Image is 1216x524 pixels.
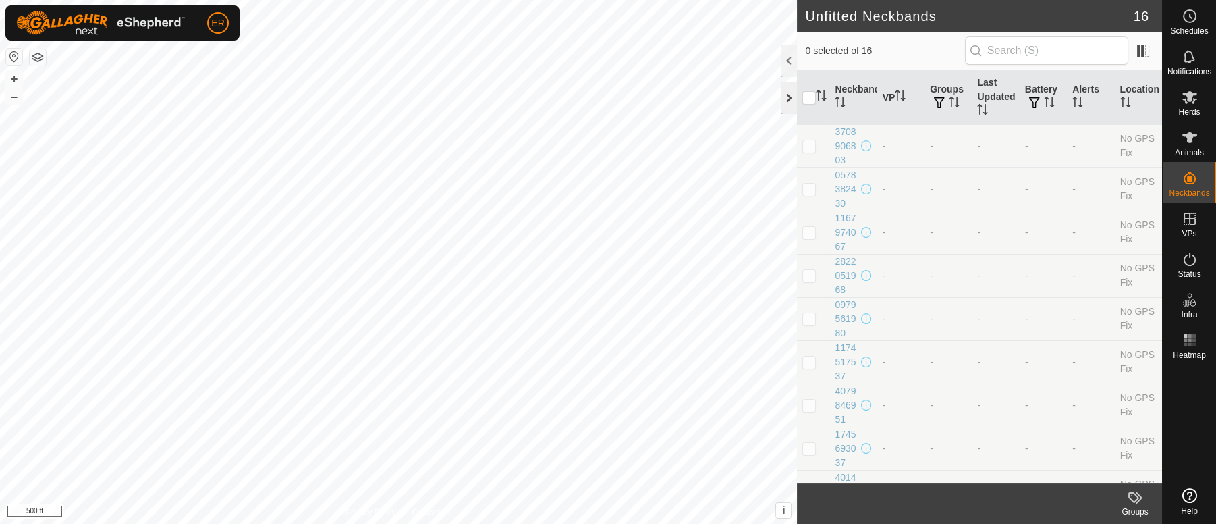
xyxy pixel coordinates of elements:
[1067,340,1114,384] td: -
[1175,149,1204,157] span: Animals
[816,92,827,103] p-sorticon: Activate to sort
[895,92,906,103] p-sorticon: Activate to sort
[1020,470,1067,513] td: -
[346,506,396,519] a: Privacy Policy
[805,44,964,58] span: 0 selected of 16
[1020,384,1067,427] td: -
[1163,483,1216,521] a: Help
[1115,297,1162,340] td: No GPS Fix
[883,184,886,194] app-display-virtual-paddock-transition: -
[1067,211,1114,254] td: -
[412,506,451,519] a: Contact Us
[1020,297,1067,340] td: -
[1067,124,1114,167] td: -
[1167,68,1211,76] span: Notifications
[883,227,886,238] app-display-virtual-paddock-transition: -
[1044,99,1055,109] p-sorticon: Activate to sort
[1181,507,1198,515] span: Help
[6,88,22,105] button: –
[1115,254,1162,297] td: No GPS Fix
[1067,384,1114,427] td: -
[1178,108,1200,116] span: Herds
[835,471,858,513] div: 4014131065
[776,503,791,518] button: i
[16,11,185,35] img: Gallagher Logo
[1134,6,1149,26] span: 16
[1067,254,1114,297] td: -
[1178,270,1200,278] span: Status
[977,357,980,367] span: -
[1173,351,1206,359] span: Heatmap
[924,167,972,211] td: -
[835,255,858,297] div: 2822051968
[949,99,960,109] p-sorticon: Activate to sort
[924,427,972,470] td: -
[1115,384,1162,427] td: No GPS Fix
[1067,70,1114,125] th: Alerts
[1020,211,1067,254] td: -
[924,124,972,167] td: -
[835,341,858,384] div: 1174517537
[1115,124,1162,167] td: No GPS Fix
[1020,70,1067,125] th: Battery
[977,140,980,151] span: -
[883,140,886,151] app-display-virtual-paddock-transition: -
[924,211,972,254] td: -
[1182,230,1196,238] span: VPs
[6,49,22,65] button: Reset Map
[829,70,877,125] th: Neckband
[835,298,858,340] div: 0979561980
[1120,99,1131,109] p-sorticon: Activate to sort
[1067,427,1114,470] td: -
[1169,189,1209,197] span: Neckbands
[883,357,886,367] app-display-virtual-paddock-transition: -
[835,384,858,427] div: 4079846951
[977,443,980,454] span: -
[805,8,1133,24] h2: Unfitted Neckbands
[977,184,980,194] span: -
[835,168,858,211] div: 0578382430
[211,16,224,30] span: ER
[883,400,886,411] app-display-virtual-paddock-transition: -
[977,227,980,238] span: -
[835,427,858,470] div: 1745693037
[924,297,972,340] td: -
[1181,311,1197,319] span: Infra
[1108,506,1162,518] div: Groups
[1115,70,1162,125] th: Location
[977,270,980,281] span: -
[1072,99,1083,109] p-sorticon: Activate to sort
[977,400,980,411] span: -
[1067,470,1114,513] td: -
[924,470,972,513] td: -
[1115,340,1162,384] td: No GPS Fix
[835,99,846,109] p-sorticon: Activate to sort
[883,443,886,454] app-display-virtual-paddock-transition: -
[977,313,980,324] span: -
[1020,124,1067,167] td: -
[924,340,972,384] td: -
[782,504,785,516] span: i
[1115,427,1162,470] td: No GPS Fix
[1115,211,1162,254] td: No GPS Fix
[30,49,46,65] button: Map Layers
[835,211,858,254] div: 1167974067
[1020,340,1067,384] td: -
[1020,427,1067,470] td: -
[1170,27,1208,35] span: Schedules
[6,71,22,87] button: +
[977,106,988,117] p-sorticon: Activate to sort
[883,313,886,324] app-display-virtual-paddock-transition: -
[883,270,886,281] app-display-virtual-paddock-transition: -
[972,70,1019,125] th: Last Updated
[1115,167,1162,211] td: No GPS Fix
[877,70,924,125] th: VP
[965,36,1128,65] input: Search (S)
[924,254,972,297] td: -
[1067,297,1114,340] td: -
[924,384,972,427] td: -
[924,70,972,125] th: Groups
[1115,470,1162,513] td: No GPS Fix
[835,125,858,167] div: 3708906803
[1020,254,1067,297] td: -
